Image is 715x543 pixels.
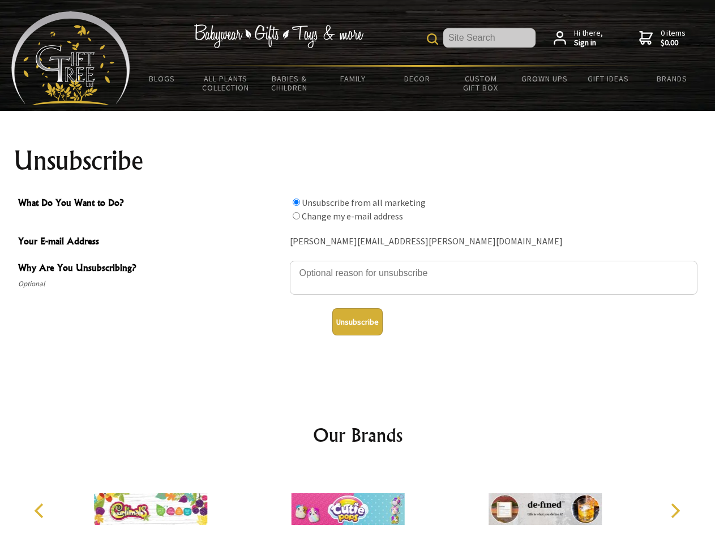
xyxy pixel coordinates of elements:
label: Change my e-mail address [302,210,403,222]
a: 0 items$0.00 [639,28,686,48]
span: Optional [18,277,284,291]
a: BLOGS [130,67,194,90]
img: product search [427,33,438,45]
a: Custom Gift Box [449,67,513,100]
a: Brands [640,67,704,90]
a: Babies & Children [258,67,322,100]
span: Hi there, [574,28,603,48]
label: Unsubscribe from all marketing [302,197,426,208]
a: Gift Ideas [576,67,640,90]
img: Babywear - Gifts - Toys & more [194,24,363,48]
strong: $0.00 [661,38,686,48]
textarea: Why Are You Unsubscribing? [290,261,697,295]
img: Babyware - Gifts - Toys and more... [11,11,130,105]
h2: Our Brands [23,421,693,449]
a: Family [322,67,386,90]
input: What Do You Want to Do? [293,199,300,206]
button: Previous [28,498,53,523]
a: Hi there,Sign in [554,28,603,48]
span: 0 items [661,28,686,48]
input: Site Search [443,28,536,48]
button: Unsubscribe [332,308,383,335]
span: Your E-mail Address [18,234,284,251]
input: What Do You Want to Do? [293,212,300,219]
h1: Unsubscribe [14,147,702,174]
strong: Sign in [574,38,603,48]
span: Why Are You Unsubscribing? [18,261,284,277]
button: Next [662,498,687,523]
a: All Plants Collection [194,67,258,100]
a: Decor [385,67,449,90]
div: [PERSON_NAME][EMAIL_ADDRESS][PERSON_NAME][DOMAIN_NAME] [290,233,697,251]
a: Grown Ups [512,67,576,90]
span: What Do You Want to Do? [18,196,284,212]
